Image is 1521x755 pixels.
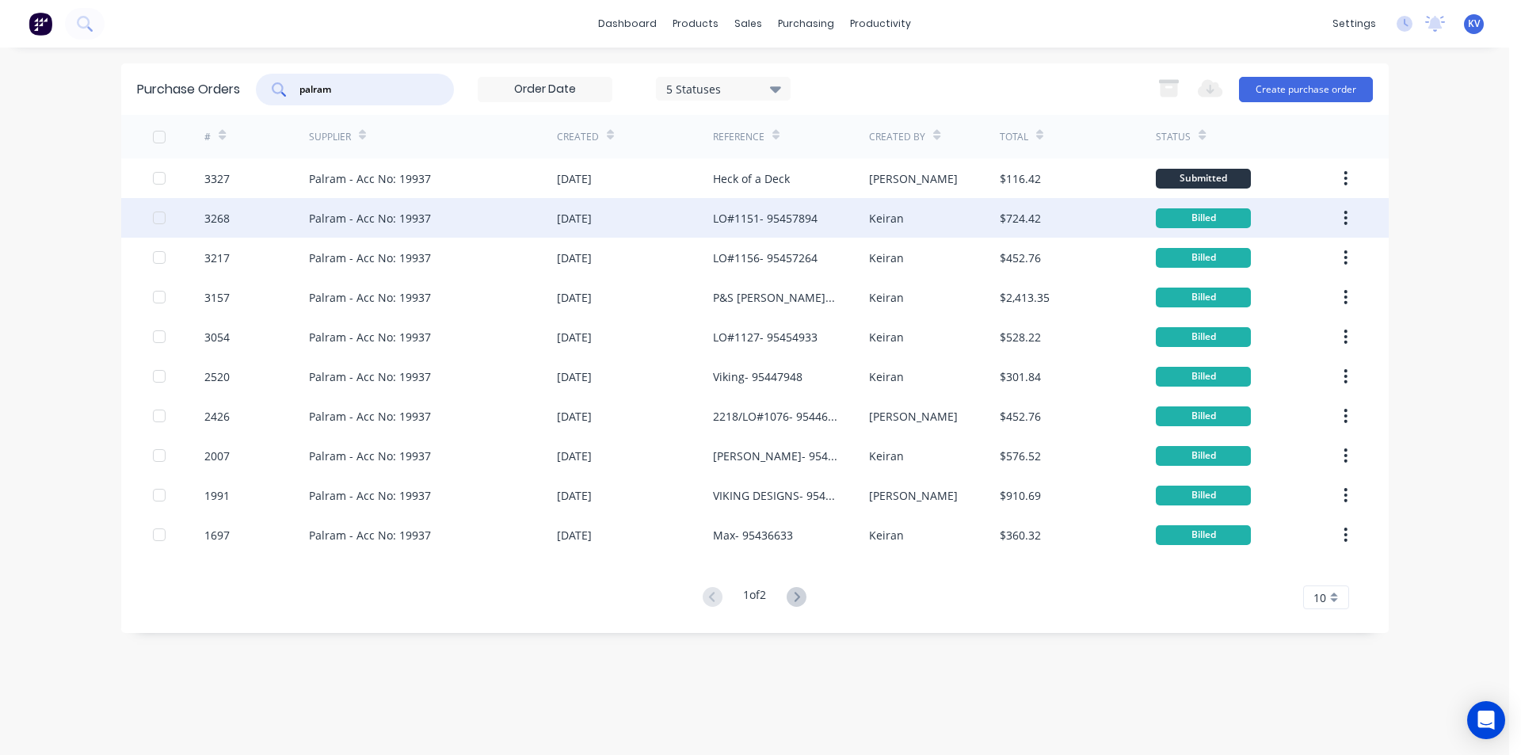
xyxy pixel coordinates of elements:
div: Billed [1156,446,1251,466]
div: Reference [713,130,764,144]
div: Billed [1156,486,1251,505]
div: Billed [1156,208,1251,228]
div: Keiran [869,250,904,266]
div: [DATE] [557,408,592,425]
div: [DATE] [557,170,592,187]
div: Submitted [1156,169,1251,189]
div: $2,413.35 [1000,289,1050,306]
div: Purchase Orders [137,80,240,99]
div: Billed [1156,327,1251,347]
div: Heck of a Deck [713,170,790,187]
div: Billed [1156,525,1251,545]
div: [DATE] [557,487,592,504]
div: Created [557,130,599,144]
div: $724.42 [1000,210,1041,227]
div: Palram - Acc No: 19937 [309,289,431,306]
div: [PERSON_NAME] [869,170,958,187]
div: [DATE] [557,250,592,266]
div: [PERSON_NAME] [869,408,958,425]
div: 1991 [204,487,230,504]
div: $452.76 [1000,408,1041,425]
div: LO#1151- 95457894 [713,210,818,227]
div: 3327 [204,170,230,187]
div: Palram - Acc No: 19937 [309,368,431,385]
div: [DATE] [557,210,592,227]
div: [DATE] [557,368,592,385]
div: $576.52 [1000,448,1041,464]
div: $360.32 [1000,527,1041,543]
div: 3217 [204,250,230,266]
div: Palram - Acc No: 19937 [309,448,431,464]
div: Billed [1156,248,1251,268]
div: P&S [PERSON_NAME] - 95456161 [713,289,837,306]
div: $528.22 [1000,329,1041,345]
div: settings [1325,12,1384,36]
div: [DATE] [557,289,592,306]
div: Keiran [869,210,904,227]
div: Viking- 95447948 [713,368,802,385]
div: Status [1156,130,1191,144]
div: [DATE] [557,329,592,345]
div: Keiran [869,527,904,543]
div: Keiran [869,289,904,306]
div: Palram - Acc No: 19937 [309,250,431,266]
div: [PERSON_NAME] [869,487,958,504]
div: $116.42 [1000,170,1041,187]
div: Palram - Acc No: 19937 [309,487,431,504]
div: $452.76 [1000,250,1041,266]
div: products [665,12,726,36]
div: LO#1156- 95457264 [713,250,818,266]
div: 3268 [204,210,230,227]
div: [DATE] [557,527,592,543]
div: Palram - Acc No: 19937 [309,329,431,345]
a: dashboard [590,12,665,36]
div: $301.84 [1000,368,1041,385]
div: Palram - Acc No: 19937 [309,527,431,543]
div: 3054 [204,329,230,345]
span: KV [1468,17,1480,31]
div: purchasing [770,12,842,36]
span: 10 [1313,589,1326,606]
button: Create purchase order [1239,77,1373,102]
div: [PERSON_NAME]- 95440461 [713,448,837,464]
input: Search purchase orders... [298,82,429,97]
div: sales [726,12,770,36]
div: Open Intercom Messenger [1467,701,1505,739]
div: [DATE] [557,448,592,464]
img: Factory [29,12,52,36]
div: Keiran [869,329,904,345]
div: $910.69 [1000,487,1041,504]
div: 2218/LO#1076- 95446631 [713,408,837,425]
div: 2426 [204,408,230,425]
div: 5 Statuses [666,80,780,97]
div: Billed [1156,288,1251,307]
div: Created By [869,130,925,144]
div: Max- 95436633 [713,527,793,543]
div: 1 of 2 [743,586,766,609]
div: productivity [842,12,919,36]
div: Keiran [869,368,904,385]
div: Supplier [309,130,351,144]
div: VIKING DESIGNS- 95440143 [713,487,837,504]
div: LO#1127- 95454933 [713,329,818,345]
div: Total [1000,130,1028,144]
div: # [204,130,211,144]
div: Billed [1156,406,1251,426]
div: Billed [1156,367,1251,387]
div: 1697 [204,527,230,543]
input: Order Date [478,78,612,101]
div: Palram - Acc No: 19937 [309,170,431,187]
div: Palram - Acc No: 19937 [309,210,431,227]
div: Keiran [869,448,904,464]
div: 2520 [204,368,230,385]
div: Palram - Acc No: 19937 [309,408,431,425]
div: 2007 [204,448,230,464]
div: 3157 [204,289,230,306]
